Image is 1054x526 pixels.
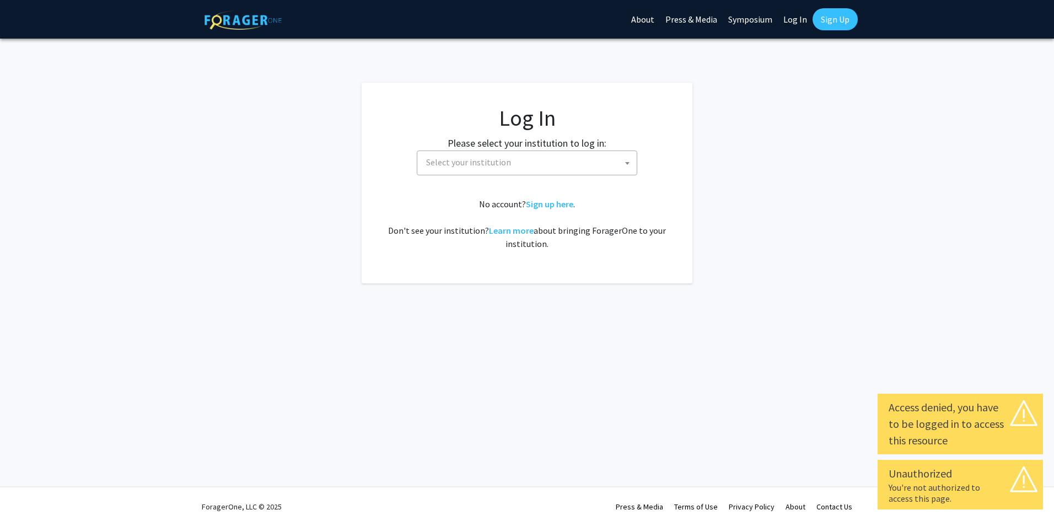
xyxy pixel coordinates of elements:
a: Contact Us [816,502,852,512]
span: Select your institution [417,151,637,175]
a: About [786,502,805,512]
a: Privacy Policy [729,502,775,512]
div: Unauthorized [889,465,1032,482]
div: ForagerOne, LLC © 2025 [202,487,282,526]
h1: Log In [384,105,670,131]
a: Sign Up [813,8,858,30]
span: Select your institution [422,151,637,174]
label: Please select your institution to log in: [448,136,606,151]
a: Press & Media [616,502,663,512]
div: You're not authorized to access this page. [889,482,1032,504]
a: Sign up here [526,198,573,210]
a: Learn more about bringing ForagerOne to your institution [489,225,534,236]
div: Access denied, you have to be logged in to access this resource [889,399,1032,449]
div: No account? . Don't see your institution? about bringing ForagerOne to your institution. [384,197,670,250]
a: Terms of Use [674,502,718,512]
img: ForagerOne Logo [205,10,282,30]
span: Select your institution [426,157,511,168]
